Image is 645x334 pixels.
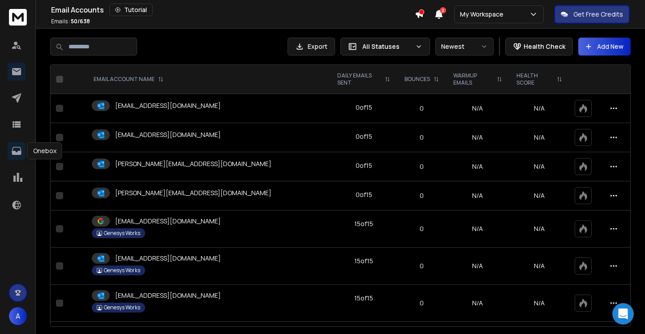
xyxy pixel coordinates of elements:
[51,18,90,25] p: Emails :
[115,188,271,197] p: [PERSON_NAME][EMAIL_ADDRESS][DOMAIN_NAME]
[104,304,140,311] p: Genesys Works
[356,190,372,199] div: 0 of 15
[27,142,62,159] div: Onebox
[115,101,221,110] p: [EMAIL_ADDRESS][DOMAIN_NAME]
[515,224,564,233] p: N/A
[515,133,564,142] p: N/A
[115,291,221,300] p: [EMAIL_ADDRESS][DOMAIN_NAME]
[516,72,553,86] p: HEALTH SCORE
[403,224,441,233] p: 0
[446,123,509,152] td: N/A
[288,38,335,56] button: Export
[515,299,564,308] p: N/A
[524,42,565,51] p: Health Check
[354,219,373,228] div: 15 of 15
[115,159,271,168] p: [PERSON_NAME][EMAIL_ADDRESS][DOMAIN_NAME]
[446,152,509,181] td: N/A
[356,103,372,112] div: 0 of 15
[446,94,509,123] td: N/A
[515,261,564,270] p: N/A
[404,76,430,83] p: BOUNCES
[515,191,564,200] p: N/A
[354,257,373,265] div: 15 of 15
[460,10,507,19] p: My Workspace
[9,307,27,325] button: A
[446,210,509,248] td: N/A
[515,162,564,171] p: N/A
[403,162,441,171] p: 0
[573,10,623,19] p: Get Free Credits
[403,299,441,308] p: 0
[109,4,153,16] button: Tutorial
[104,230,140,237] p: Genesys Works
[440,7,446,13] span: 2
[337,72,381,86] p: DAILY EMAILS SENT
[453,72,493,86] p: WARMUP EMAILS
[362,42,412,51] p: All Statuses
[403,133,441,142] p: 0
[356,161,372,170] div: 0 of 15
[403,191,441,200] p: 0
[115,217,221,226] p: [EMAIL_ADDRESS][DOMAIN_NAME]
[403,104,441,113] p: 0
[403,261,441,270] p: 0
[94,76,163,83] div: EMAIL ACCOUNT NAME
[104,267,140,274] p: Genesys Works
[435,38,494,56] button: Newest
[115,254,221,263] p: [EMAIL_ADDRESS][DOMAIN_NAME]
[505,38,573,56] button: Health Check
[612,303,634,325] div: Open Intercom Messenger
[115,130,221,139] p: [EMAIL_ADDRESS][DOMAIN_NAME]
[446,181,509,210] td: N/A
[356,132,372,141] div: 0 of 15
[515,104,564,113] p: N/A
[354,294,373,303] div: 15 of 15
[578,38,631,56] button: Add New
[555,5,629,23] button: Get Free Credits
[71,17,90,25] span: 50 / 638
[51,4,415,16] div: Email Accounts
[446,248,509,285] td: N/A
[446,285,509,322] td: N/A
